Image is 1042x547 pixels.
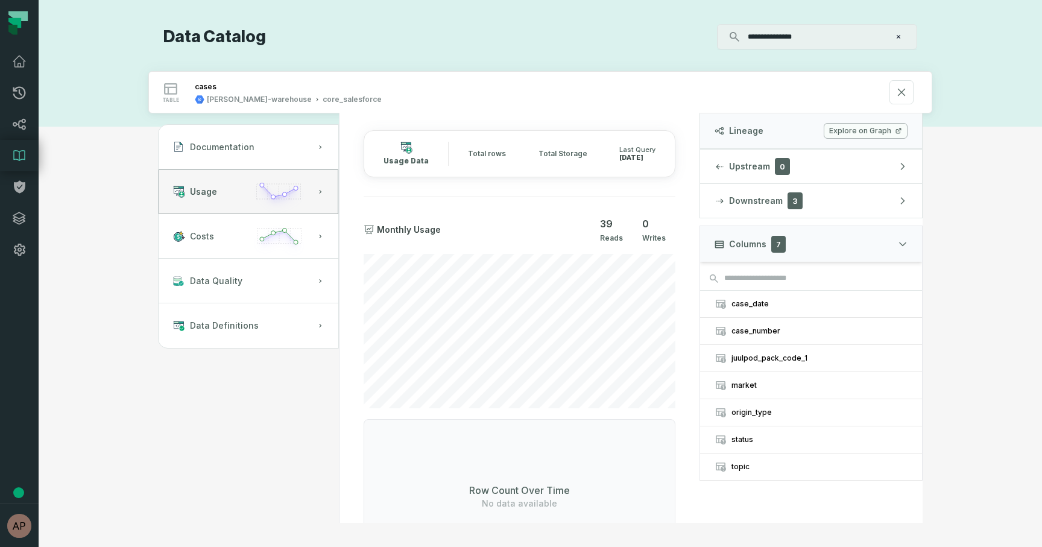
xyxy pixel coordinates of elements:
[642,217,666,231] span: 0
[700,426,922,453] button: status
[162,97,179,103] span: table
[731,299,908,309] div: case_date
[824,123,908,139] a: Explore on Graph
[469,483,570,498] p: Row Count Over Time
[731,408,908,417] div: origin_type
[771,236,786,253] span: 7
[715,325,727,337] span: type unknown
[190,141,254,153] span: Documentation
[149,72,932,113] button: table[PERSON_NAME]-warehousecore_salesforce
[729,160,770,172] span: Upstream
[619,147,655,153] span: Last Query
[7,514,31,538] img: avatar of Aryan Siddhabathula (c)
[538,149,587,159] span: Total Storage
[600,217,623,231] span: 39
[715,434,727,446] span: type unknown
[207,95,312,104] div: juul-warehouse
[892,31,905,43] button: Clear search query
[731,462,908,472] div: topic
[619,153,643,162] relative-time: Sep 8, 2025, 11:59 AM EDT
[700,291,922,317] button: case_date
[729,125,763,137] span: Lineage
[700,372,922,399] button: market
[729,238,766,250] span: Columns
[190,230,214,242] span: Costs
[715,461,727,473] span: type unknown
[190,320,259,332] span: Data Definitions
[788,192,803,209] span: 3
[699,226,923,262] button: Columns7
[715,352,727,364] span: type unknown
[364,224,586,236] div: Monthly Usage
[482,498,557,510] p: No data available
[600,233,623,243] span: Reads
[731,435,908,444] div: status
[700,318,922,344] button: case_number
[195,82,216,91] div: cases
[731,353,908,363] div: juulpod_pack_code_1
[700,184,922,218] button: Downstream3
[715,379,727,391] span: type unknown
[715,298,727,310] span: type unknown
[700,399,922,426] button: origin_type
[700,454,922,480] button: topic
[13,487,24,498] div: Tooltip anchor
[731,381,908,390] div: market
[468,149,506,159] span: Total rows
[384,156,429,166] span: Usage Data
[190,186,217,198] span: Usage
[190,275,242,287] span: Data Quality
[729,195,783,207] span: Downstream
[163,27,266,48] h1: Data Catalog
[775,158,790,175] span: 0
[700,345,922,372] button: juulpod_pack_code_1
[731,326,908,336] div: case_number
[715,406,727,419] span: type unknown
[323,95,382,104] div: core_salesforce
[700,150,922,183] button: Upstream0
[642,233,666,243] span: Writes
